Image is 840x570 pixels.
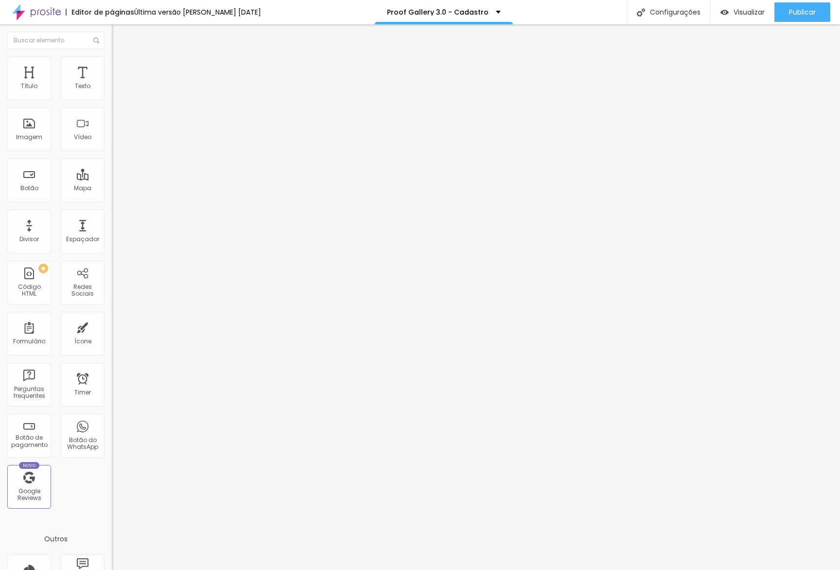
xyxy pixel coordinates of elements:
div: Botão de pagamento [10,434,48,448]
span: Publicar [789,8,816,16]
img: Icone [93,37,99,43]
div: Espaçador [66,236,99,243]
div: Ícone [74,338,91,345]
div: Formulário [13,338,45,345]
div: Botão do WhatsApp [63,437,102,451]
div: Redes Sociais [63,284,102,298]
p: Proof Gallery 3.0 - Cadastro [387,9,489,16]
div: Imagem [16,134,42,141]
input: Buscar elemento [7,32,105,49]
span: Visualizar [734,8,765,16]
img: Icone [637,8,645,17]
div: Texto [75,83,90,89]
div: Timer [74,389,91,396]
button: Visualizar [711,2,774,22]
img: view-1.svg [720,8,729,17]
div: Mapa [74,185,91,192]
button: Publicar [774,2,830,22]
div: Novo [19,462,40,469]
div: Botão [20,185,38,192]
div: Google Reviews [10,488,48,502]
div: Divisor [19,236,39,243]
div: Título [21,83,37,89]
iframe: Editor [112,24,840,570]
div: Vídeo [74,134,91,141]
div: Perguntas frequentes [10,386,48,400]
div: Editor de páginas [66,9,134,16]
div: Última versão [PERSON_NAME] [DATE] [134,9,261,16]
div: Código HTML [10,284,48,298]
